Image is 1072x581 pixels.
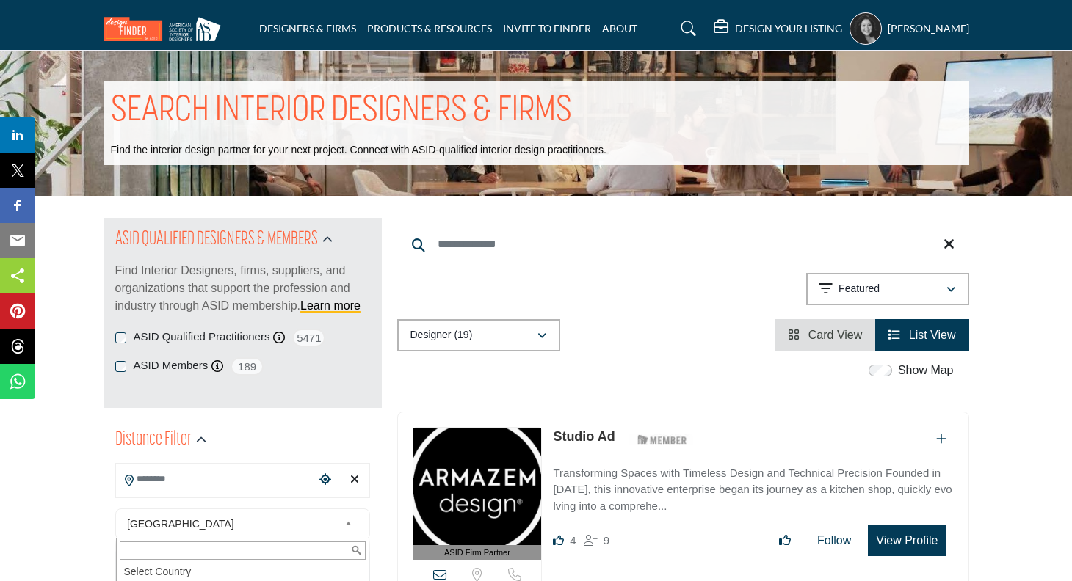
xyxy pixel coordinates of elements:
li: Select Country [120,563,366,581]
label: ASID Qualified Practitioners [134,329,270,346]
a: DESIGNERS & FIRMS [259,22,356,34]
a: PRODUCTS & RESOURCES [367,22,492,34]
h5: [PERSON_NAME] [888,21,969,36]
a: Transforming Spaces with Timeless Design and Technical Precision Founded in [DATE], this innovati... [553,456,953,515]
p: Studio Ad [553,427,615,447]
input: Search Keyword [397,227,969,262]
span: 5471 [292,329,325,347]
button: Follow [808,526,861,555]
li: List View [875,319,968,351]
button: Like listing [769,526,800,555]
h2: Distance Filter [115,427,192,453]
button: View Profile [868,525,946,556]
input: ASID Qualified Practitioners checkbox [115,332,126,343]
a: Studio Ad [553,429,615,444]
a: ASID Firm Partner [413,428,542,560]
a: Learn more [300,299,361,312]
input: Search Location [116,465,314,494]
div: Choose your current location [314,464,336,496]
div: Clear search location [344,464,366,496]
span: ASID Firm Partner [444,547,510,559]
p: Transforming Spaces with Timeless Design and Technical Precision Founded in [DATE], this innovati... [553,465,953,515]
li: Card View [775,319,875,351]
span: List View [909,329,956,341]
h1: SEARCH INTERIOR DESIGNERS & FIRMS [111,89,572,134]
a: INVITE TO FINDER [503,22,591,34]
label: Show Map [898,362,954,379]
h2: ASID QUALIFIED DESIGNERS & MEMBERS [115,227,318,253]
i: Likes [553,535,564,546]
a: Add To List [936,433,946,445]
a: View List [888,329,955,341]
a: View Card [788,329,862,341]
span: 9 [604,534,609,547]
div: DESIGN YOUR LISTING [714,20,842,37]
img: ASID Members Badge Icon [629,431,695,449]
input: ASID Members checkbox [115,361,126,372]
span: [GEOGRAPHIC_DATA] [127,515,338,533]
span: 4 [570,534,576,547]
span: 189 [231,357,264,376]
a: Search [667,17,706,40]
a: ABOUT [602,22,637,34]
span: Card View [808,329,863,341]
img: Site Logo [104,17,228,41]
button: Designer (19) [397,319,560,351]
p: Find the interior design partner for your next project. Connect with ASID-qualified interior desi... [111,143,606,158]
p: Featured [839,282,880,296]
div: Followers [584,532,609,549]
button: Show hide supplier dropdown [850,12,882,45]
p: Designer (19) [410,328,473,343]
label: ASID Members [134,357,209,374]
img: Studio Ad [413,428,542,545]
input: Search Text [120,541,366,560]
h5: DESIGN YOUR LISTING [735,22,842,35]
button: Featured [806,273,969,305]
p: Find Interior Designers, firms, suppliers, and organizations that support the profession and indu... [115,262,370,315]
